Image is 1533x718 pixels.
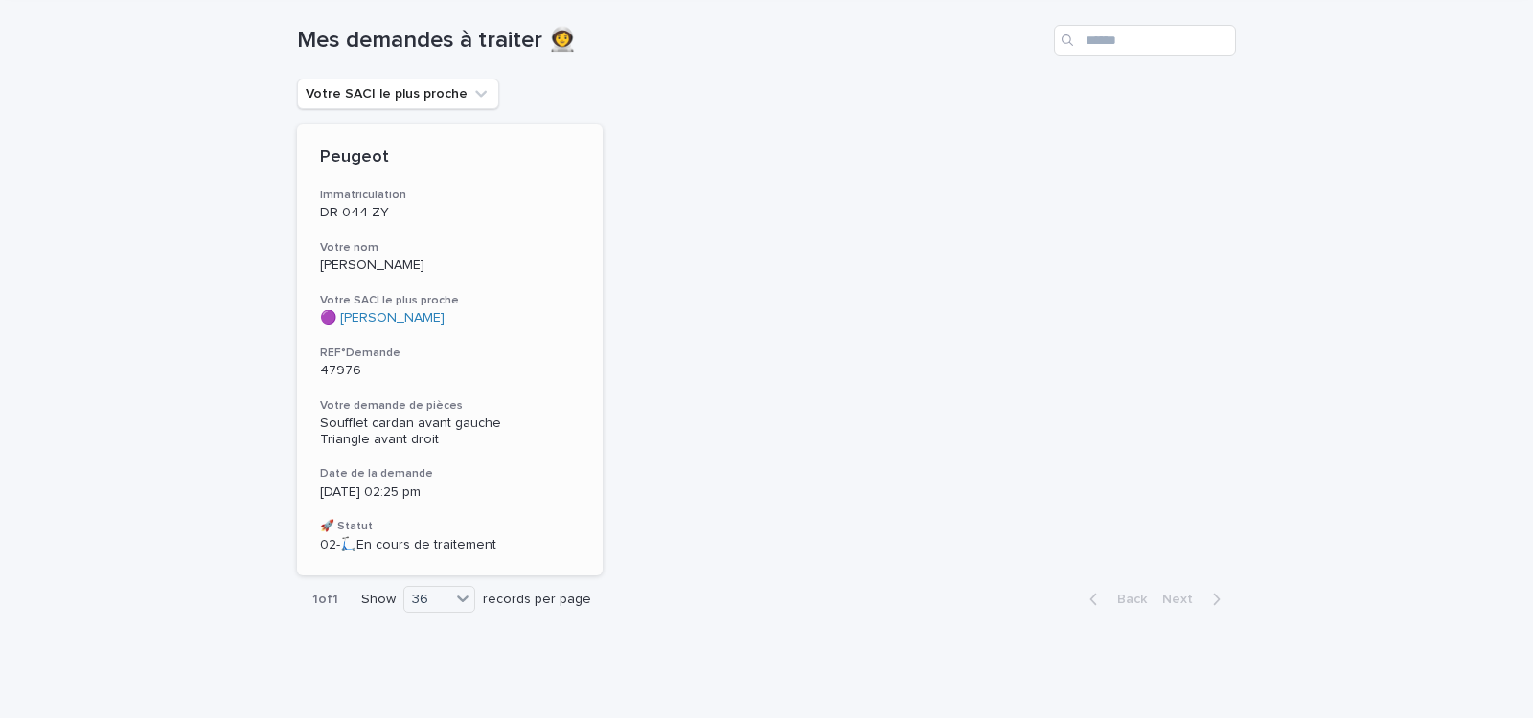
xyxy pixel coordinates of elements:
[1155,591,1236,608] button: Next
[483,592,591,608] p: records per page
[297,576,354,623] p: 1 of 1
[320,466,580,482] h3: Date de la demande
[361,592,396,608] p: Show
[320,293,580,308] h3: Votre SACI le plus proche
[320,484,580,501] p: [DATE] 02:25 pm
[320,416,501,446] span: Soufflet cardan avant gauche Triangle avant droit
[1106,593,1147,606] span: Back
[320,240,580,256] h3: Votre nom
[320,310,445,326] a: 🟣 [PERSON_NAME]
[320,205,580,221] p: DR-044-ZY
[297,124,603,575] a: PeugeotImmatriculationDR-044-ZYVotre nom[PERSON_NAME]Votre SACI le plus proche🟣 [PERSON_NAME] REF...
[297,27,1046,55] h1: Mes demandes à traiter 👩‍🚀
[297,79,499,109] button: Votre SACI le plus proche
[320,147,580,168] p: Peugeot
[320,537,580,553] p: 02-🛴En cours de traitement
[320,188,580,203] h3: Immatriculation
[320,363,580,379] p: 47976
[1162,593,1204,606] span: Next
[320,398,580,414] h3: Votre demande de pièces
[320,346,580,361] h3: REF°Demande
[404,590,450,610] div: 36
[1074,591,1155,608] button: Back
[1054,25,1236,56] input: Search
[320,258,580,274] p: [PERSON_NAME]
[320,519,580,534] h3: 🚀 Statut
